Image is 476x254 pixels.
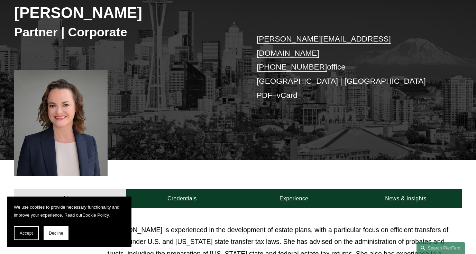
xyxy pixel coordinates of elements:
[20,231,33,236] span: Accept
[49,231,63,236] span: Decline
[14,25,238,40] h3: Partner | Corporate
[14,226,39,240] button: Accept
[126,189,238,209] a: Credentials
[44,226,68,240] button: Decline
[257,91,272,100] a: PDF
[416,242,465,254] a: Search this site
[257,35,391,57] a: [PERSON_NAME][EMAIL_ADDRESS][DOMAIN_NAME]
[7,197,131,247] section: Cookie banner
[257,63,327,71] a: [PHONE_NUMBER]
[257,32,443,102] p: office [GEOGRAPHIC_DATA] | [GEOGRAPHIC_DATA] –
[14,189,126,209] a: About
[14,203,125,219] p: We use cookies to provide necessary functionality and improve your experience. Read our .
[277,91,297,100] a: vCard
[82,213,109,218] a: Cookie Policy
[238,189,350,209] a: Experience
[14,3,238,22] h2: [PERSON_NAME]
[350,189,461,209] a: News & Insights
